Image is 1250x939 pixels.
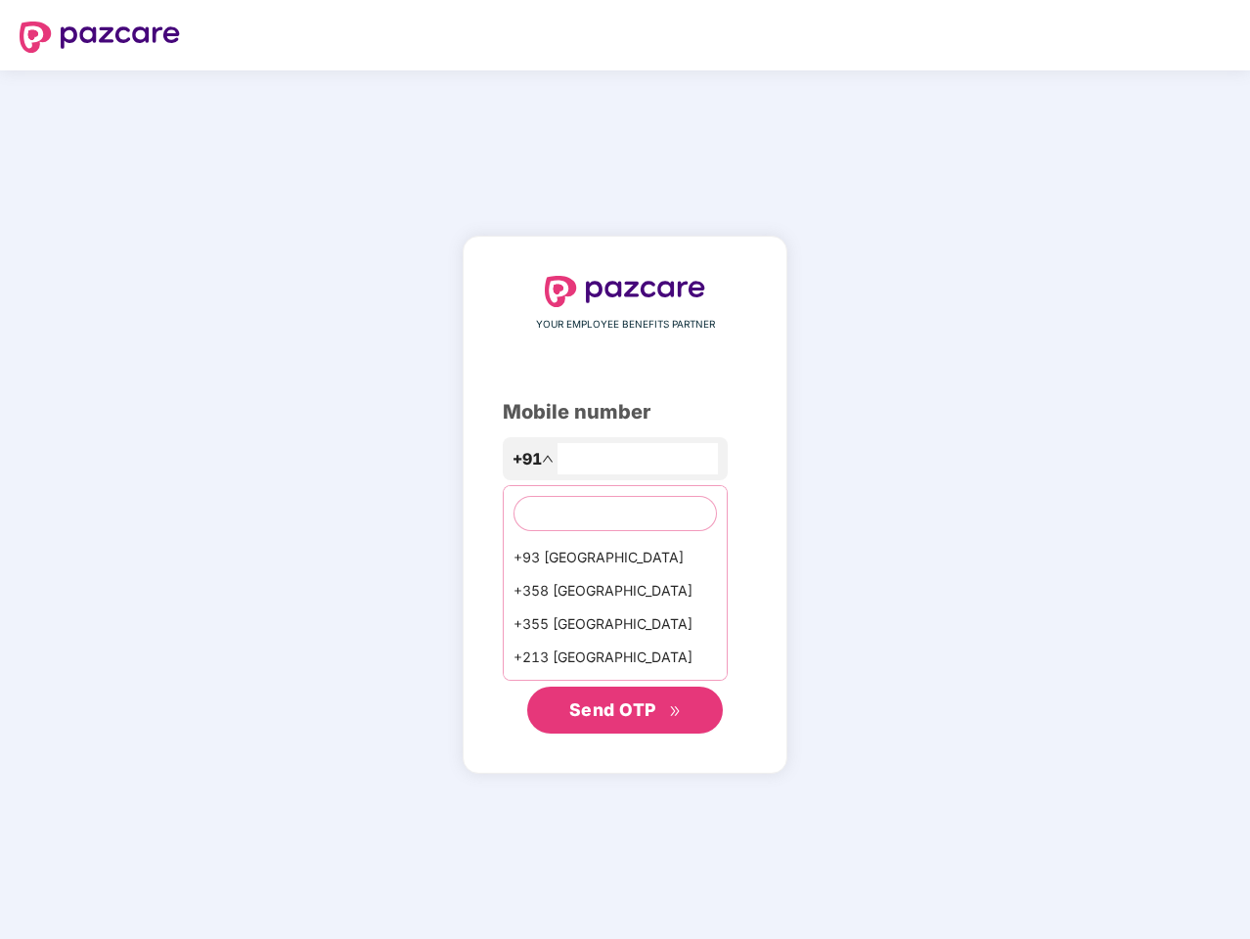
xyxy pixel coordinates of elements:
img: logo [545,276,705,307]
div: Mobile number [503,397,747,427]
span: double-right [669,705,682,718]
div: +213 [GEOGRAPHIC_DATA] [504,641,727,674]
span: YOUR EMPLOYEE BENEFITS PARTNER [536,317,715,333]
div: +355 [GEOGRAPHIC_DATA] [504,607,727,641]
div: +1684 AmericanSamoa [504,674,727,707]
div: +93 [GEOGRAPHIC_DATA] [504,541,727,574]
span: Send OTP [569,699,656,720]
img: logo [20,22,180,53]
div: +358 [GEOGRAPHIC_DATA] [504,574,727,607]
span: +91 [513,447,542,471]
span: up [542,453,554,465]
button: Send OTPdouble-right [527,687,723,734]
